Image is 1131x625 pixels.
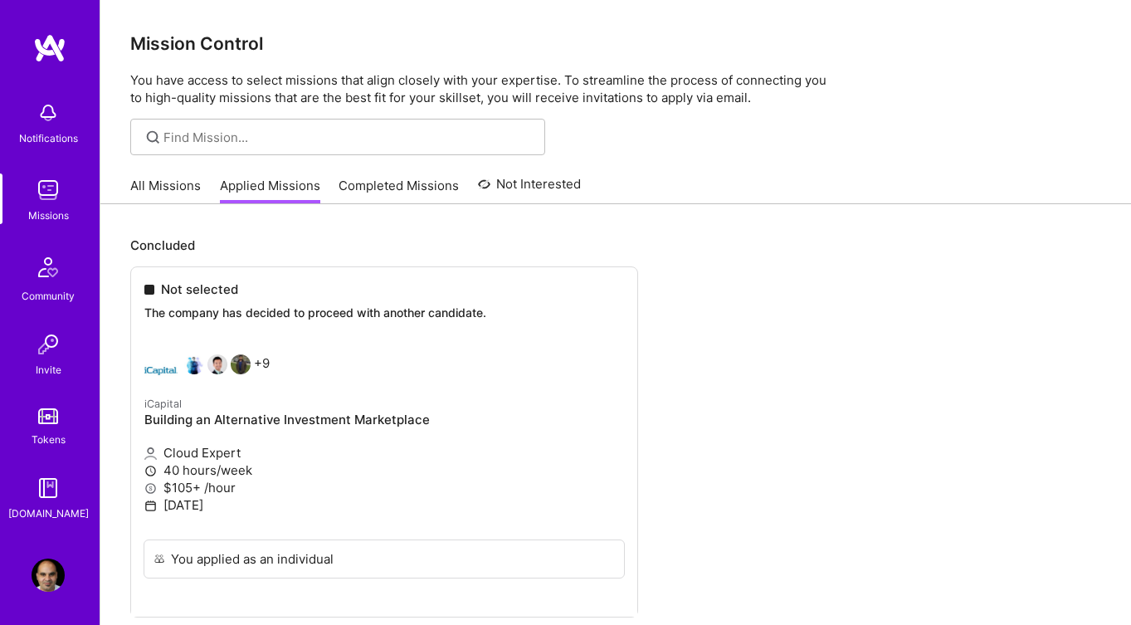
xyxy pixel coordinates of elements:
[19,129,78,147] div: Notifications
[27,559,69,592] a: User Avatar
[478,174,582,204] a: Not Interested
[339,177,459,204] a: Completed Missions
[130,237,1101,254] p: Concluded
[130,71,1101,106] p: You have access to select missions that align closely with your expertise. To streamline the proc...
[22,287,75,305] div: Community
[32,328,65,361] img: Invite
[28,207,69,224] div: Missions
[32,173,65,207] img: teamwork
[32,431,66,448] div: Tokens
[33,33,66,63] img: logo
[32,559,65,592] img: User Avatar
[28,247,68,287] img: Community
[163,129,533,146] input: Find Mission...
[32,471,65,505] img: guide book
[130,177,201,204] a: All Missions
[38,408,58,424] img: tokens
[220,177,320,204] a: Applied Missions
[8,505,89,522] div: [DOMAIN_NAME]
[36,361,61,378] div: Invite
[130,33,1101,54] h3: Mission Control
[32,96,65,129] img: bell
[144,128,163,147] i: icon SearchGrey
